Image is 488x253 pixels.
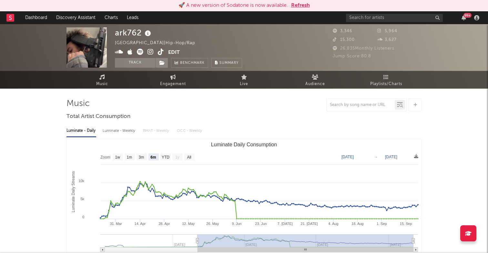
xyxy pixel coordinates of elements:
[110,222,122,226] text: 31. Mar
[240,80,248,88] span: Live
[327,102,395,108] input: Search by song name or URL
[78,179,84,183] text: 10k
[175,155,179,160] text: 1y
[208,71,280,89] a: Live
[280,71,351,89] a: Audience
[115,155,120,160] text: 1w
[278,222,293,226] text: 7. [DATE]
[71,171,76,212] text: Luminate Daily Streams
[206,222,219,226] text: 26. May
[127,155,132,160] text: 1m
[219,61,239,65] span: Summary
[66,113,130,121] span: Total Artist Consumption
[52,11,100,24] a: Discovery Assistant
[187,155,191,160] text: All
[21,11,52,24] a: Dashboard
[333,46,394,51] span: 26,835 Monthly Listeners
[211,142,277,147] text: Luminate Daily Consumption
[333,38,355,42] span: 15,300
[377,38,397,42] span: 3,627
[178,2,288,9] div: 🚀 A new version of Sodatone is now available.
[135,222,146,226] text: 14. Apr
[255,222,267,226] text: 23. Jun
[171,58,208,68] a: Benchmark
[305,80,325,88] span: Audience
[351,222,363,226] text: 18. Aug
[139,155,144,160] text: 3m
[385,155,397,159] text: [DATE]
[377,222,387,226] text: 1. Sep
[328,222,338,226] text: 4. Aug
[160,80,186,88] span: Engagement
[232,222,241,226] text: 9. Jun
[162,155,169,160] text: YTD
[115,27,153,38] div: ark762
[301,222,318,226] text: 21. [DATE]
[150,155,156,160] text: 6m
[370,80,402,88] span: Playlists/Charts
[122,11,143,24] a: Leads
[100,155,110,160] text: Zoom
[182,222,195,226] text: 12. May
[103,125,137,136] div: Luminate - Weekly
[462,15,466,20] button: 99+
[168,49,180,57] button: Edit
[400,222,412,226] text: 15. Sep
[66,71,137,89] a: Music
[211,58,242,68] button: Summary
[96,80,108,88] span: Music
[115,58,155,68] button: Track
[180,59,205,67] span: Benchmark
[158,222,170,226] text: 28. Apr
[341,155,354,159] text: [DATE]
[82,215,84,219] text: 0
[291,2,310,9] button: Refresh
[346,14,443,22] input: Search for artists
[374,155,378,159] text: →
[377,29,397,33] span: 5,964
[115,39,203,47] div: [GEOGRAPHIC_DATA] | Hip-Hop/Rap
[80,197,84,201] text: 5k
[100,11,122,24] a: Charts
[66,125,96,136] div: Luminate - Daily
[333,29,352,33] span: 3,346
[463,13,472,18] div: 99 +
[333,54,371,58] span: Jump Score: 80.8
[137,71,208,89] a: Engagement
[351,71,422,89] a: Playlists/Charts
